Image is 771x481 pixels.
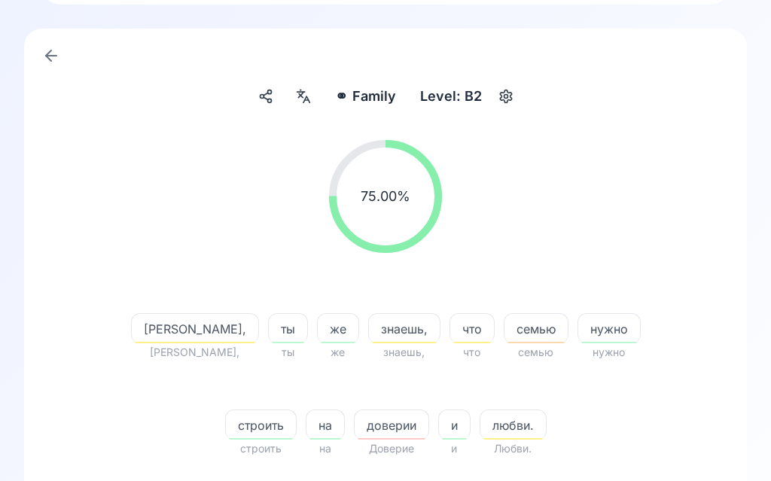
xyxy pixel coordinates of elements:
span: и [439,416,470,434]
span: [PERSON_NAME], [131,343,259,361]
span: строить [225,440,297,458]
button: нужно [577,313,641,343]
button: [PERSON_NAME], [131,313,259,343]
span: ты [269,320,307,338]
button: ⚭Family [329,83,402,110]
span: семью [504,320,568,338]
button: строить [225,409,297,440]
button: доверии [354,409,429,440]
span: на [306,440,345,458]
span: ты [268,343,308,361]
div: Level: B2 [414,83,488,110]
span: же [317,343,359,361]
button: на [306,409,345,440]
span: строить [226,416,296,434]
span: и [438,440,471,458]
span: знаешь, [369,320,440,338]
button: любви. [480,409,547,440]
button: семью [504,313,568,343]
span: [PERSON_NAME], [132,320,258,338]
span: Доверие [354,440,429,458]
span: семью [504,343,568,361]
span: Family [352,86,396,107]
span: же [318,320,358,338]
span: на [306,416,344,434]
button: Level: B2 [414,83,518,110]
button: знаешь, [368,313,440,343]
span: любви. [480,416,546,434]
span: 75.00 % [361,186,410,207]
span: ⚭ [335,86,348,107]
span: знаешь, [368,343,440,361]
span: что [449,343,495,361]
button: что [449,313,495,343]
span: нужно [578,320,640,338]
button: ты [268,313,308,343]
span: Любви. [480,440,547,458]
span: что [450,320,494,338]
span: нужно [577,343,641,361]
span: доверии [355,416,428,434]
button: же [317,313,359,343]
button: и [438,409,471,440]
